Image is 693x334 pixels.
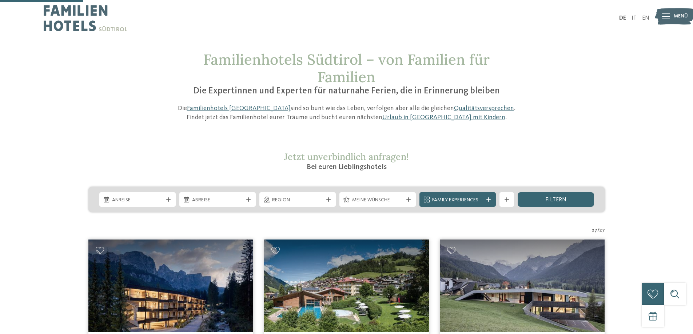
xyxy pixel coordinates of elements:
[187,105,291,112] a: Familienhotels [GEOGRAPHIC_DATA]
[203,50,490,86] span: Familienhotels Südtirol – von Familien für Familien
[284,151,409,162] span: Jetzt unverbindlich anfragen!
[112,197,163,204] span: Anreise
[600,227,605,234] span: 27
[307,164,387,171] span: Bei euren Lieblingshotels
[619,15,626,21] a: DE
[272,197,323,204] span: Region
[632,15,637,21] a: IT
[545,197,566,203] span: filtern
[88,240,253,332] img: Familienhotels gesucht? Hier findet ihr die besten!
[592,227,597,234] span: 27
[174,104,519,122] p: Die sind so bunt wie das Leben, verfolgen aber alle die gleichen . Findet jetzt das Familienhotel...
[192,197,243,204] span: Abreise
[454,105,514,112] a: Qualitätsversprechen
[440,240,605,332] img: Family Resort Rainer ****ˢ
[382,114,505,121] a: Urlaub in [GEOGRAPHIC_DATA] mit Kindern
[642,15,649,21] a: EN
[432,197,483,204] span: Family Experiences
[264,240,429,332] img: Familienhotels gesucht? Hier findet ihr die besten!
[352,197,403,204] span: Meine Wünsche
[193,86,500,96] span: Die Expertinnen und Experten für naturnahe Ferien, die in Erinnerung bleiben
[674,13,688,20] span: Menü
[597,227,600,234] span: /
